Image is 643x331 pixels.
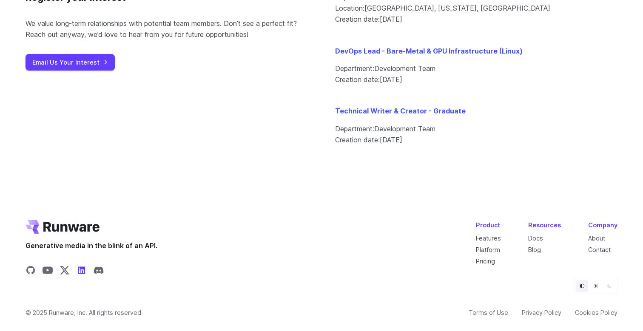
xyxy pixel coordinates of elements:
span: Creation date: [335,75,380,84]
a: About [588,235,605,242]
li: Development Team [335,63,617,74]
a: Share on X [60,265,70,278]
span: © 2025 Runware, Inc. All rights reserved [26,308,141,317]
button: Default [576,280,588,292]
a: Terms of Use [469,308,508,317]
li: [DATE] [335,14,617,25]
li: [DATE] [335,135,617,146]
a: Platform [476,246,500,253]
a: Share on GitHub [26,265,36,278]
a: Cookies Policy [575,308,617,317]
a: Features [476,235,501,242]
a: Docs [528,235,543,242]
ul: Theme selector [574,278,617,294]
a: Email Us Your Interest [26,54,115,71]
li: [GEOGRAPHIC_DATA], [US_STATE], [GEOGRAPHIC_DATA] [335,3,617,14]
p: We value long-term relationships with potential team members. Don’t see a perfect fit? Reach out ... [26,18,308,40]
span: Department: [335,124,374,133]
div: Product [476,220,501,230]
button: Light [590,280,602,292]
a: DevOps Lead - Bare-Metal & GPU Infrastructure (Linux) [335,47,523,55]
a: Share on YouTube [43,265,53,278]
li: Development Team [335,124,617,135]
a: Blog [528,246,541,253]
a: Go to / [26,220,100,234]
div: Company [588,220,617,230]
span: Department: [335,64,374,73]
li: [DATE] [335,74,617,85]
span: Creation date: [335,136,380,144]
a: Technical Writer & Creator - Graduate [335,107,466,115]
a: Privacy Policy [522,308,561,317]
a: Share on Discord [94,265,104,278]
span: Creation date: [335,15,380,23]
div: Resources [528,220,561,230]
button: Dark [603,280,615,292]
a: Pricing [476,257,495,265]
a: Contact [588,246,611,253]
a: Share on LinkedIn [77,265,87,278]
span: Location: [335,4,364,12]
span: Generative media in the blink of an API. [26,240,157,252]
